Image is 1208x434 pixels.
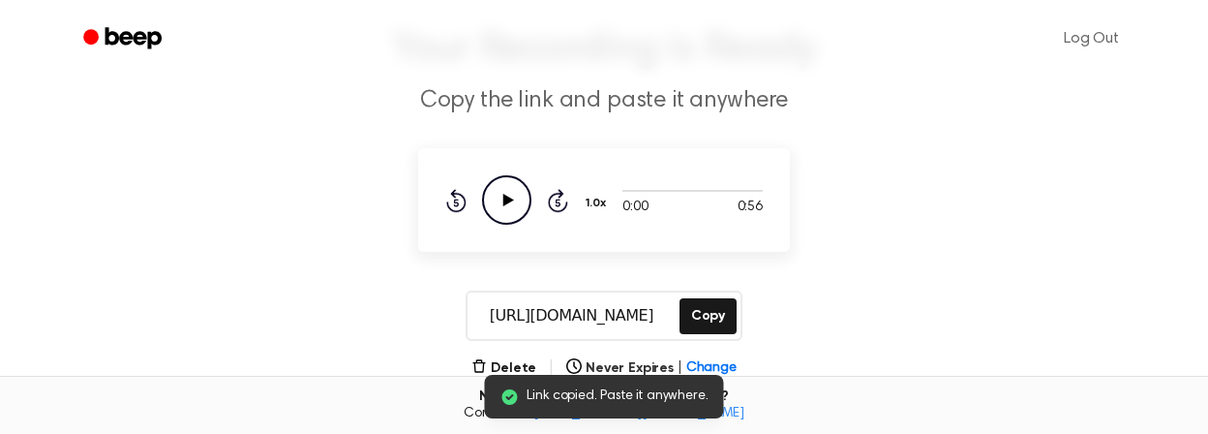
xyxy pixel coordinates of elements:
[738,198,763,218] span: 0:56
[12,406,1196,423] span: Contact us
[471,358,536,379] button: Delete
[678,358,682,379] span: |
[527,387,708,407] span: Link copied. Paste it anywhere.
[622,198,648,218] span: 0:00
[566,358,737,379] button: Never Expires|Change
[548,356,555,380] span: |
[533,407,744,420] a: [EMAIL_ADDRESS][DOMAIN_NAME]
[679,298,737,334] button: Copy
[1044,15,1138,62] a: Log Out
[232,85,976,117] p: Copy the link and paste it anywhere
[686,358,737,379] span: Change
[70,20,179,58] a: Beep
[584,187,613,220] button: 1.0x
